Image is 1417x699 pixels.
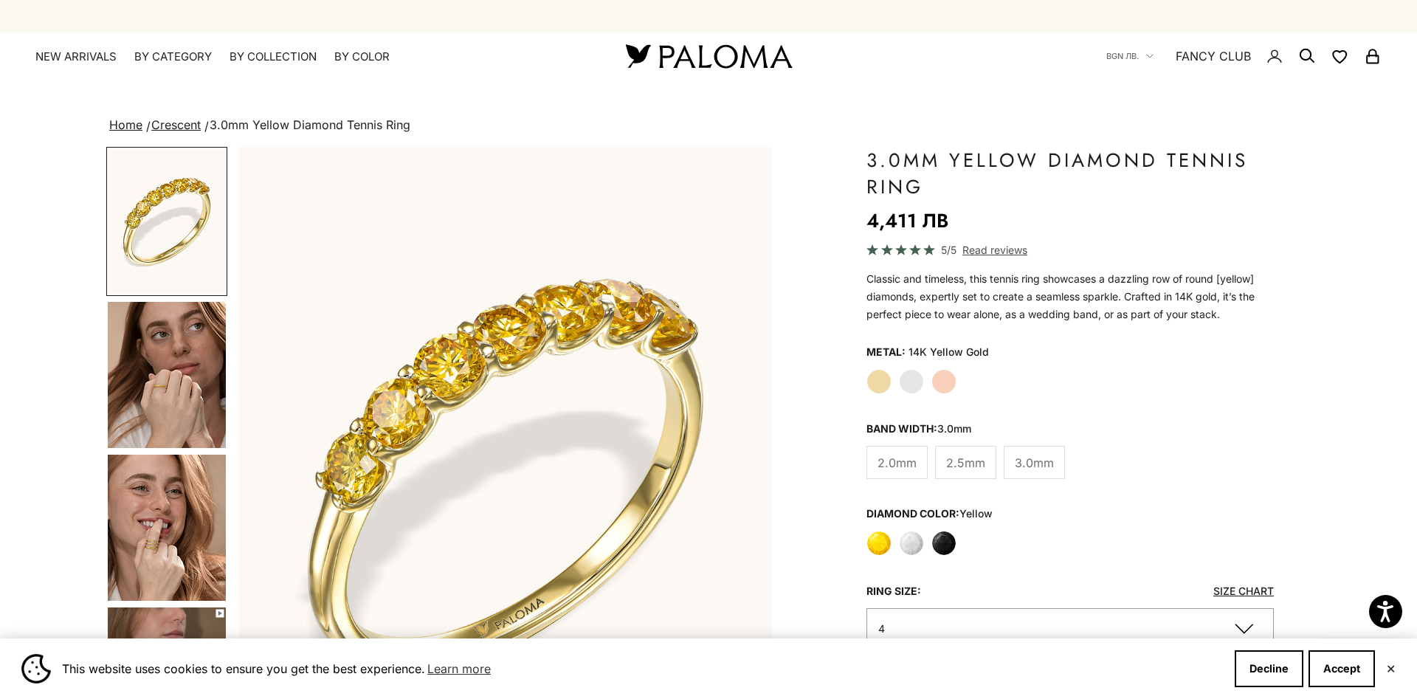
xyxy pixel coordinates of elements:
summary: By Category [134,49,212,64]
button: Go to item 4 [106,300,227,450]
h1: 3.0mm Yellow Diamond Tennis Ring [866,147,1274,200]
summary: By Color [334,49,390,64]
button: Go to item 5 [106,453,227,602]
a: Home [109,117,142,132]
a: Learn more [425,658,493,680]
nav: breadcrumbs [106,115,1311,136]
legend: Metal: [866,341,906,363]
variant-option-value: 14K Yellow Gold [909,341,989,363]
button: Decline [1235,650,1303,687]
nav: Secondary navigation [1106,32,1382,80]
span: Read reviews [962,241,1027,258]
img: Cookie banner [21,654,51,683]
img: #YellowGold [108,148,226,295]
img: #YellowGold #WhiteGold #RoseGold [108,302,226,448]
button: 4 [866,608,1274,649]
button: Accept [1309,650,1375,687]
a: Crescent [151,117,201,132]
span: BGN лв. [1106,49,1139,63]
variant-option-value: yellow [959,507,993,520]
img: #YellowGold #WhiteGold #RoseGold [108,455,226,601]
span: 4 [878,622,885,635]
a: 5/5 Read reviews [866,241,1274,258]
legend: Ring size: [866,580,921,602]
legend: Diamond Color: [866,503,993,525]
button: Close [1386,664,1396,673]
span: 3.0mm Yellow Diamond Tennis Ring [210,117,410,132]
a: NEW ARRIVALS [35,49,117,64]
sale-price: 4,411 лв [866,206,948,235]
span: 2.0mm [878,453,917,472]
variant-option-value: 3.0mm [937,422,971,435]
span: 2.5mm [946,453,985,472]
nav: Primary navigation [35,49,590,64]
button: BGN лв. [1106,49,1154,63]
p: Classic and timeless, this tennis ring showcases a dazzling row of round [yellow] diamonds, exper... [866,270,1274,323]
span: 3.0mm [1015,453,1054,472]
legend: Band Width: [866,418,971,440]
a: FANCY CLUB [1176,47,1251,66]
summary: By Collection [230,49,317,64]
a: Size Chart [1213,585,1274,597]
span: 5/5 [941,241,956,258]
span: This website uses cookies to ensure you get the best experience. [62,658,1223,680]
button: Go to item 1 [106,147,227,296]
